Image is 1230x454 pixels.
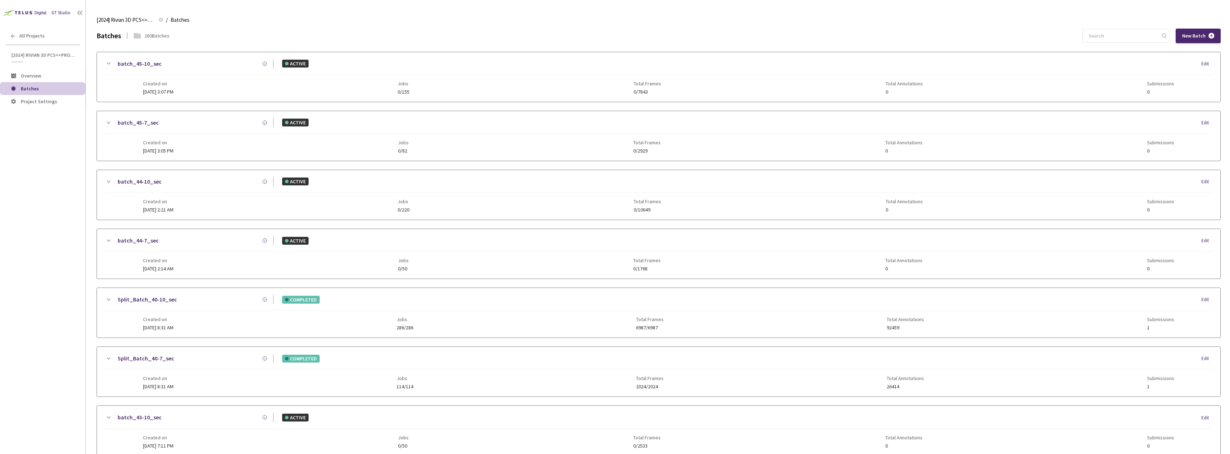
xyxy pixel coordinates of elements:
[634,207,661,213] span: 0/10649
[97,170,1220,220] div: batch_44-10_secACTIVEEditCreated on[DATE] 2:21 AMJobs0/220Total Frames0/10649Total Annotations0Su...
[143,443,173,449] span: [DATE] 7:11 PM
[885,258,923,263] span: Total Annotations
[1147,199,1174,204] span: Submissions
[398,140,409,145] span: Jobs
[1147,435,1174,440] span: Submissions
[398,81,409,86] span: Jobs
[21,98,57,105] span: Project Settings
[282,178,309,185] div: ACTIVE
[143,375,173,381] span: Created on
[118,354,174,363] a: Split_Batch_40-7_sec
[97,288,1220,338] div: Split_Batch_40-10_secCOMPLETEDEditCreated on[DATE] 8:31 AMJobs286/286Total Frames6987/6987Total A...
[11,52,75,58] span: [2024] Rivian 3D PCS<>Production
[633,443,661,449] span: 0/2533
[634,81,661,86] span: Total Frames
[885,435,923,440] span: Total Annotations
[886,207,923,213] span: 0
[97,111,1220,161] div: batch_45-7_secACTIVEEditCreated on[DATE] 3:05 PMJobs0/82Total Frames0/2929Total Annotations0Submi...
[97,347,1220,396] div: Split_Batch_40-7_secCOMPLETEDEditCreated on[DATE] 8:31 AMJobs114/114Total Frames2024/2024Total An...
[166,16,168,24] li: /
[118,236,159,245] a: batch_44-7_sec
[1201,119,1213,126] div: Edit
[633,140,661,145] span: Total Frames
[633,258,661,263] span: Total Frames
[1201,237,1213,244] div: Edit
[1201,178,1213,185] div: Edit
[398,89,409,95] span: 0/155
[1147,325,1174,330] span: 1
[398,148,409,154] span: 0/82
[886,89,923,95] span: 0
[1084,29,1161,42] input: Search
[1147,81,1174,86] span: Submissions
[118,177,162,186] a: batch_44-10_sec
[1201,355,1213,362] div: Edit
[1147,207,1174,213] span: 0
[397,316,413,322] span: Jobs
[143,316,173,322] span: Created on
[885,266,923,271] span: 0
[1147,375,1174,381] span: Submissions
[118,295,177,304] a: Split_Batch_40-10_sec
[143,258,173,263] span: Created on
[282,355,320,363] div: COMPLETED
[633,148,661,154] span: 0/2929
[51,9,70,16] div: GT Studio
[143,435,173,440] span: Created on
[1201,60,1213,68] div: Edit
[634,89,661,95] span: 0/7843
[19,33,45,39] span: All Projects
[398,207,409,213] span: 0/220
[1147,443,1174,449] span: 0
[1201,414,1213,421] div: Edit
[398,266,409,271] span: 0/50
[143,148,173,154] span: [DATE] 3:05 PM
[398,199,409,204] span: Jobs
[397,384,413,389] span: 114/114
[97,52,1220,102] div: batch_45-10_secACTIVEEditCreated on[DATE] 3:07 PMJobs0/155Total Frames0/7843Total Annotations0Sub...
[282,296,320,304] div: COMPLETED
[886,81,923,86] span: Total Annotations
[97,30,121,41] div: Batches
[636,316,664,322] span: Total Frames
[1201,296,1213,303] div: Edit
[21,73,41,79] span: Overview
[282,119,309,126] div: ACTIVE
[143,81,173,86] span: Created on
[886,199,923,204] span: Total Annotations
[398,435,409,440] span: Jobs
[1147,258,1174,263] span: Submissions
[887,316,924,322] span: Total Annotations
[885,140,923,145] span: Total Annotations
[1147,384,1174,389] span: 1
[885,148,923,154] span: 0
[1182,33,1206,39] span: New Batch
[118,413,162,422] a: batch_43-10_sec
[636,384,664,389] span: 2024/2024
[1147,140,1174,145] span: Submissions
[633,435,661,440] span: Total Frames
[143,206,173,213] span: [DATE] 2:21 AM
[633,266,661,271] span: 0/1768
[885,443,923,449] span: 0
[634,199,661,204] span: Total Frames
[144,32,169,40] div: 260 Batches
[143,324,173,331] span: [DATE] 8:31 AM
[636,375,664,381] span: Total Frames
[1147,148,1174,154] span: 0
[97,16,154,24] span: [2024] Rivian 3D PCS<>Production
[282,414,309,421] div: ACTIVE
[398,258,409,263] span: Jobs
[397,325,413,330] span: 286/286
[887,325,924,330] span: 92459
[143,383,173,390] span: [DATE] 8:31 AM
[118,118,159,127] a: batch_45-7_sec
[118,59,162,68] a: batch_45-10_sec
[887,375,924,381] span: Total Annotations
[171,16,190,24] span: Batches
[636,325,664,330] span: 6987/6987
[887,384,924,389] span: 26414
[1147,316,1174,322] span: Submissions
[398,443,409,449] span: 0/50
[282,60,309,68] div: ACTIVE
